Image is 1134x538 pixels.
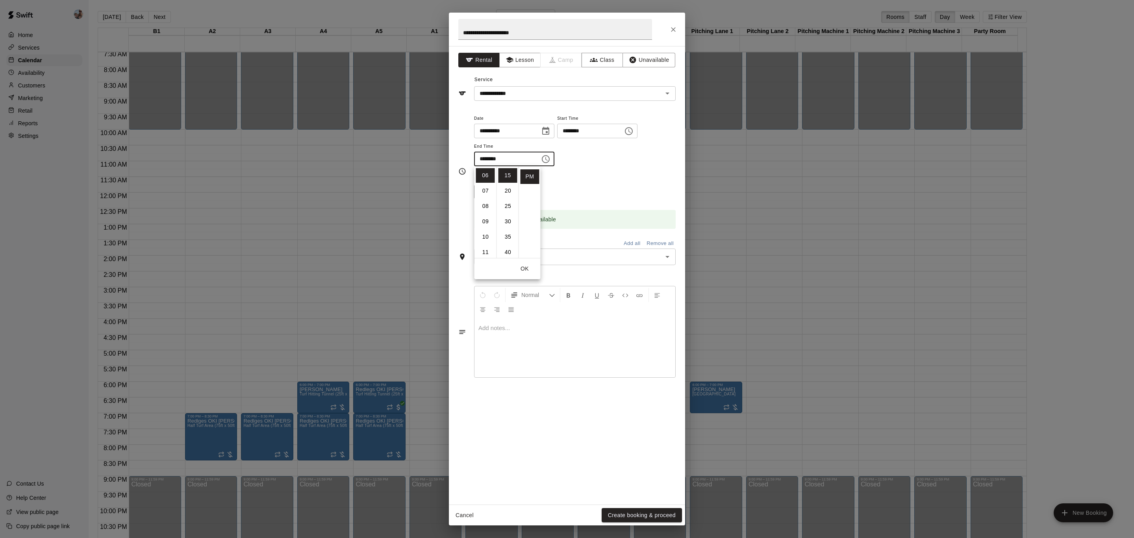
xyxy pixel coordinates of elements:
span: Normal [521,291,549,299]
button: Format Italics [576,288,589,302]
li: 10 hours [476,230,495,244]
button: Rental [458,53,500,67]
ul: Select hours [474,167,497,258]
button: Class [582,53,623,67]
button: Lesson [499,53,541,67]
button: Unavailable [623,53,675,67]
li: 25 minutes [498,199,517,213]
li: 6 hours [476,168,495,183]
button: Create booking & proceed [602,508,682,523]
li: 20 minutes [498,184,517,198]
li: 8 hours [476,199,495,213]
span: Camps can only be created in the Services page [541,53,582,67]
ul: Select minutes [497,167,519,258]
button: Add all [619,237,645,250]
button: Format Strikethrough [604,288,618,302]
li: 35 minutes [498,230,517,244]
button: Formatting Options [507,288,558,302]
button: Left Align [650,288,664,302]
svg: Service [458,89,466,97]
button: Choose time, selected time is 5:45 PM [621,123,637,139]
button: Insert Code [619,288,632,302]
button: Justify Align [504,302,518,316]
li: 30 minutes [498,214,517,229]
button: Choose time, selected time is 6:15 PM [538,151,554,167]
button: Format Underline [590,288,604,302]
span: Date [474,113,554,124]
svg: Rooms [458,253,466,261]
span: End Time [474,141,554,152]
svg: Notes [458,328,466,336]
li: 15 minutes [498,168,517,183]
button: Remove all [645,237,676,250]
button: Right Align [490,302,504,316]
button: Cancel [452,508,477,523]
button: Insert Link [633,288,646,302]
span: Service [474,77,493,82]
button: Open [662,88,673,99]
li: PM [521,169,539,184]
button: Redo [490,288,504,302]
li: 7 hours [476,184,495,198]
li: 9 hours [476,214,495,229]
button: Open [662,251,673,262]
span: Start Time [557,113,637,124]
button: Undo [476,288,489,302]
ul: Select meridiem [519,167,541,258]
button: OK [512,262,537,276]
svg: Timing [458,167,466,175]
li: 11 hours [476,245,495,260]
li: 40 minutes [498,245,517,260]
button: Center Align [476,302,489,316]
button: Choose date, selected date is Feb 20, 2026 [538,123,554,139]
button: Format Bold [562,288,575,302]
button: Close [666,22,680,37]
span: Notes [474,271,676,284]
